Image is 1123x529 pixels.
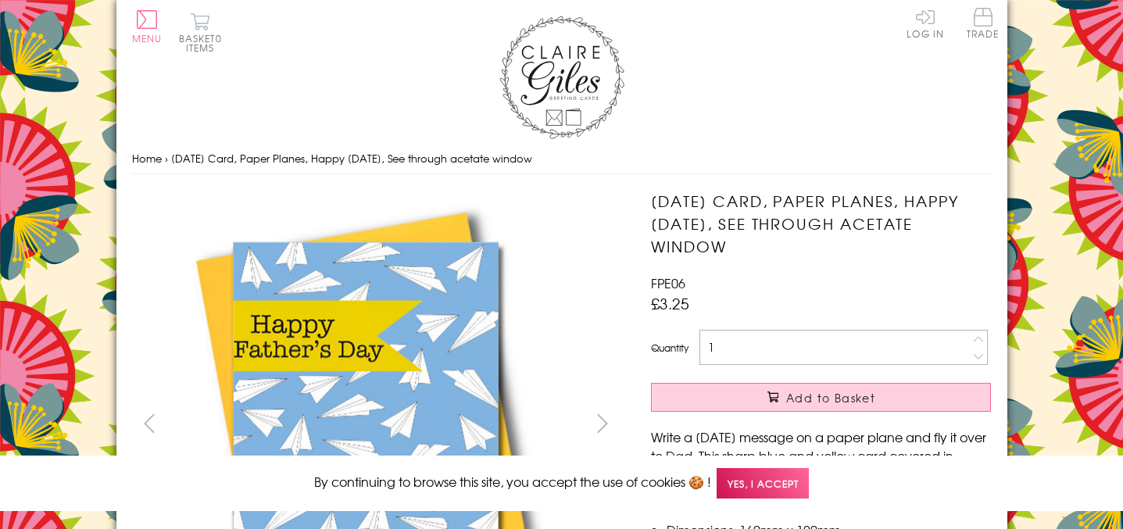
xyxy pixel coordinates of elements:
[967,8,1000,38] span: Trade
[651,341,688,355] label: Quantity
[499,16,624,139] img: Claire Giles Greetings Cards
[651,427,991,502] p: Write a [DATE] message on a paper plane and fly it over to Dad. This sharp blue and yellow card c...
[132,10,163,43] button: Menu
[786,390,875,406] span: Add to Basket
[132,143,992,175] nav: breadcrumbs
[186,31,222,55] span: 0 items
[651,273,685,292] span: FPE06
[651,292,689,314] span: £3.25
[907,8,944,38] a: Log In
[132,406,167,441] button: prev
[132,151,162,166] a: Home
[651,190,991,257] h1: [DATE] Card, Paper Planes, Happy [DATE], See through acetate window
[585,406,620,441] button: next
[717,468,809,499] span: Yes, I accept
[651,383,991,412] button: Add to Basket
[967,8,1000,41] a: Trade
[179,13,222,52] button: Basket0 items
[132,31,163,45] span: Menu
[165,151,168,166] span: ›
[171,151,532,166] span: [DATE] Card, Paper Planes, Happy [DATE], See through acetate window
